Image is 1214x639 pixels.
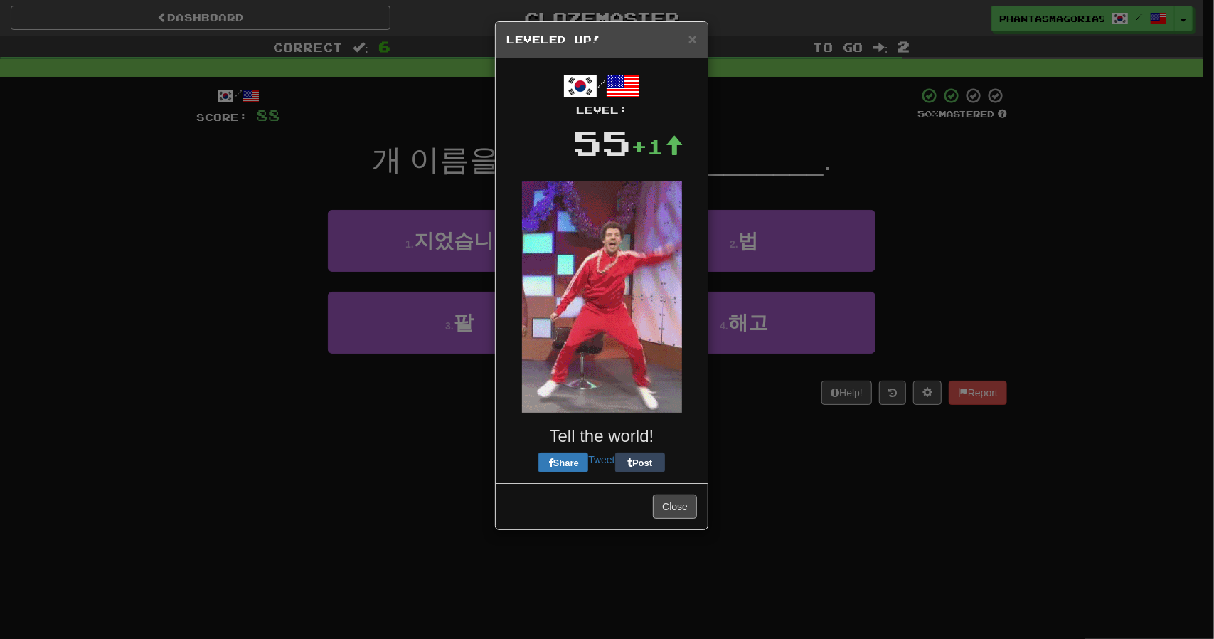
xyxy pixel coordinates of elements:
button: Post [615,453,665,472]
h5: Leveled Up! [506,33,697,47]
div: Level: [506,103,697,117]
div: / [506,69,697,117]
div: +1 [631,132,683,161]
span: × [688,31,697,47]
a: Tweet [588,454,614,465]
button: Share [538,453,588,472]
div: 55 [573,117,631,167]
h3: Tell the world! [506,427,697,445]
button: Close [688,31,697,46]
img: red-jumpsuit-0a91143f7507d151a8271621424c3ee7c84adcb3b18e0b5e75c121a86a6f61d6.gif [522,181,682,413]
button: Close [653,495,697,519]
